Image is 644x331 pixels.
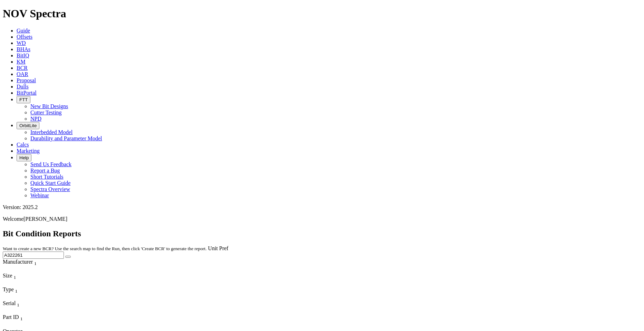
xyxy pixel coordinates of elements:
[30,116,41,122] a: NPD
[3,314,19,320] span: Part ID
[17,34,32,40] a: Offsets
[23,216,67,222] span: [PERSON_NAME]
[208,245,228,251] a: Unit Pref
[19,97,28,102] span: FTT
[17,71,28,77] a: OAR
[17,148,40,154] a: Marketing
[3,273,27,286] div: Sort None
[17,302,19,308] sub: 1
[3,259,60,273] div: Sort None
[17,96,30,103] button: FTT
[34,261,37,266] sub: 1
[17,300,19,306] span: Sort None
[17,28,30,34] a: Guide
[3,259,33,265] span: Manufacturer
[3,300,60,314] div: Sort None
[30,103,68,109] a: New Bit Designs
[17,53,29,58] a: BitIQ
[3,7,641,20] h1: NOV Spectra
[17,59,26,65] a: KM
[30,110,62,115] a: Cutter Testing
[3,246,206,251] small: Want to create a new BCR? Use the search map to find the Run, then click 'Create BCR' to generate...
[3,300,60,308] div: Serial Sort None
[3,322,34,328] div: Column Menu
[14,273,16,278] span: Sort None
[3,308,60,314] div: Column Menu
[3,266,60,273] div: Column Menu
[17,90,37,96] a: BitPortal
[30,186,70,192] a: Spectra Overview
[34,259,37,265] span: Sort None
[30,180,70,186] a: Quick Start Guide
[3,294,60,300] div: Column Menu
[30,174,64,180] a: Short Tutorials
[14,275,16,280] sub: 1
[15,289,18,294] sub: 1
[3,273,12,278] span: Size
[30,168,60,173] a: Report a Bug
[3,314,34,322] div: Part ID Sort None
[17,46,30,52] a: BHAs
[17,65,28,71] a: BCR
[20,314,23,320] span: Sort None
[3,216,641,222] p: Welcome
[3,280,27,286] div: Column Menu
[17,154,31,161] button: Help
[30,192,49,198] a: Webinar
[17,142,29,148] a: Calcs
[30,161,71,167] a: Send Us Feedback
[17,77,36,83] a: Proposal
[3,229,641,238] h2: Bit Condition Reports
[17,122,39,129] button: OrbitLite
[19,155,29,160] span: Help
[30,135,102,141] a: Durability and Parameter Model
[3,286,60,294] div: Type Sort None
[3,204,641,210] div: Version: 2025.2
[17,40,26,46] a: WD
[20,316,23,322] sub: 1
[3,252,64,259] input: Search
[3,286,14,292] span: Type
[3,273,27,280] div: Size Sort None
[17,84,29,89] a: Dulls
[3,300,16,306] span: Serial
[30,129,73,135] a: Interbedded Model
[3,259,60,266] div: Manufacturer Sort None
[15,286,18,292] span: Sort None
[3,286,60,300] div: Sort None
[3,314,34,328] div: Sort None
[19,123,37,128] span: OrbitLite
